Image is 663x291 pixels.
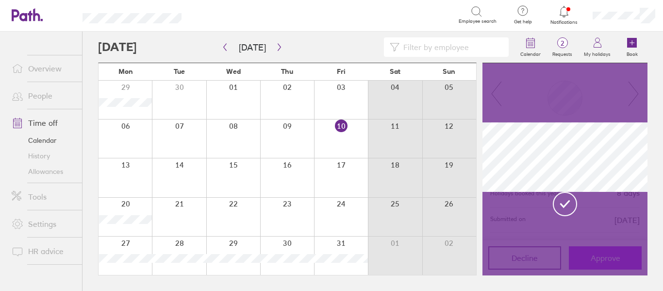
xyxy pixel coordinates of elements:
[4,59,82,78] a: Overview
[399,38,503,56] input: Filter by employee
[547,32,578,63] a: 2Requests
[547,39,578,47] span: 2
[4,214,82,234] a: Settings
[578,32,616,63] a: My holidays
[174,68,185,75] span: Tue
[443,68,455,75] span: Sun
[514,32,547,63] a: Calendar
[226,68,241,75] span: Wed
[507,19,539,25] span: Get help
[514,49,547,57] label: Calendar
[616,32,647,63] a: Book
[547,49,578,57] label: Requests
[337,68,346,75] span: Fri
[621,49,644,57] label: Book
[578,49,616,57] label: My holidays
[208,10,232,19] div: Search
[231,39,274,55] button: [DATE]
[459,18,497,24] span: Employee search
[4,113,82,133] a: Time off
[4,241,82,261] a: HR advice
[4,133,82,148] a: Calendar
[548,5,580,25] a: Notifications
[4,86,82,105] a: People
[118,68,133,75] span: Mon
[4,187,82,206] a: Tools
[548,19,580,25] span: Notifications
[4,164,82,179] a: Allowances
[390,68,400,75] span: Sat
[4,148,82,164] a: History
[281,68,293,75] span: Thu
